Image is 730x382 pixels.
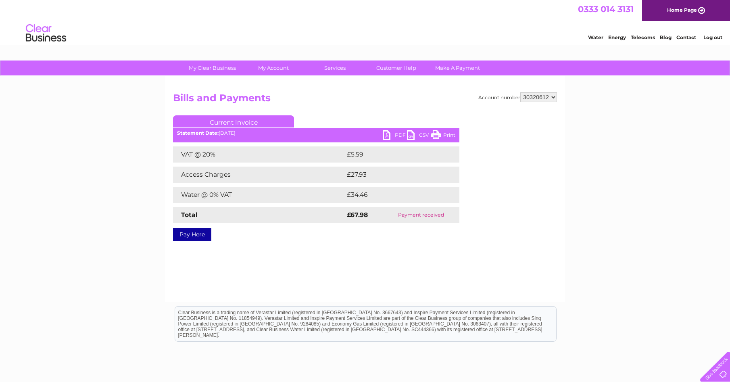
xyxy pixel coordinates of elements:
[347,211,368,219] strong: £67.98
[703,34,722,40] a: Log out
[676,34,696,40] a: Contact
[173,92,557,108] h2: Bills and Payments
[345,187,444,203] td: £34.46
[181,211,198,219] strong: Total
[173,115,294,127] a: Current Invoice
[173,167,345,183] td: Access Charges
[363,61,430,75] a: Customer Help
[383,207,459,223] td: Payment received
[407,130,431,142] a: CSV
[345,146,440,163] td: £5.59
[431,130,455,142] a: Print
[175,4,556,39] div: Clear Business is a trading name of Verastar Limited (registered in [GEOGRAPHIC_DATA] No. 3667643...
[173,130,459,136] div: [DATE]
[383,130,407,142] a: PDF
[608,34,626,40] a: Energy
[173,146,345,163] td: VAT @ 20%
[173,187,345,203] td: Water @ 0% VAT
[179,61,246,75] a: My Clear Business
[345,167,443,183] td: £27.93
[240,61,307,75] a: My Account
[177,130,219,136] b: Statement Date:
[424,61,491,75] a: Make A Payment
[588,34,603,40] a: Water
[660,34,672,40] a: Blog
[302,61,368,75] a: Services
[578,4,634,14] a: 0333 014 3131
[478,92,557,102] div: Account number
[25,21,67,46] img: logo.png
[173,228,211,241] a: Pay Here
[631,34,655,40] a: Telecoms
